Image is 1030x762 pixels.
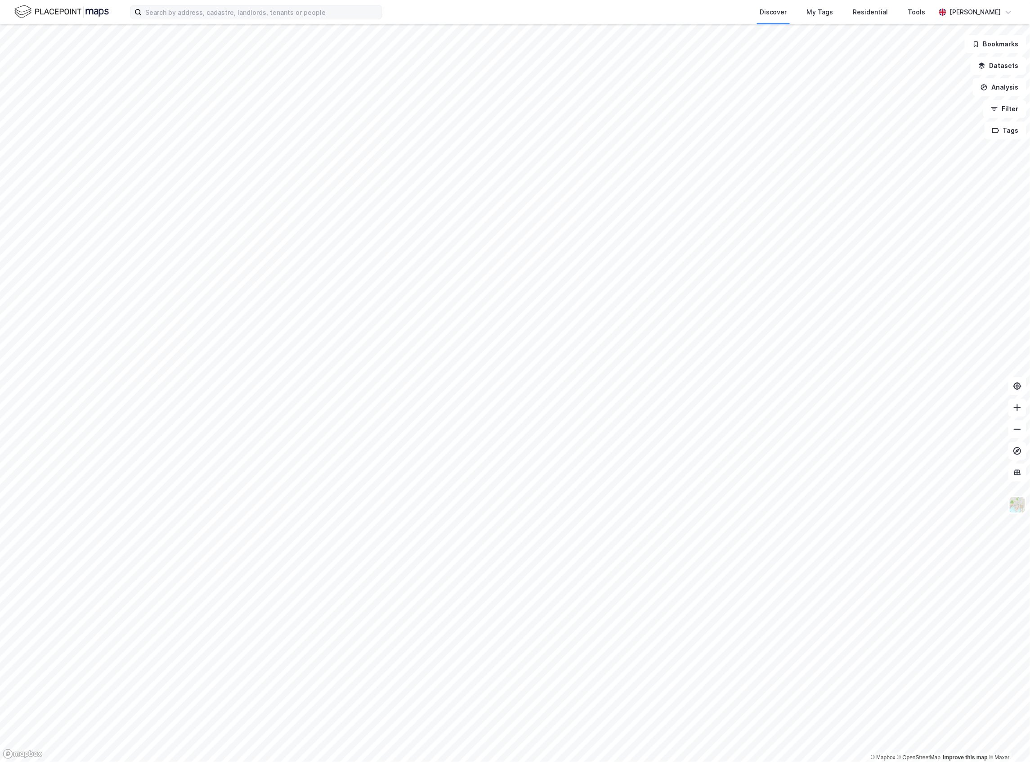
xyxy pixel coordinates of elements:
button: Bookmarks [965,35,1026,53]
div: Residential [853,7,888,18]
input: Search by address, cadastre, landlords, tenants or people [142,5,382,19]
a: OpenStreetMap [897,754,941,761]
div: Discover [760,7,787,18]
button: Analysis [973,78,1026,96]
button: Tags [985,122,1026,140]
a: Mapbox [871,754,896,761]
div: Tools [908,7,926,18]
div: My Tags [807,7,833,18]
iframe: Chat Widget [985,719,1030,762]
button: Filter [983,100,1026,118]
div: [PERSON_NAME] [950,7,1001,18]
img: Z [1009,496,1026,514]
button: Datasets [971,57,1026,75]
div: Kontrollprogram for chat [985,719,1030,762]
a: Improve this map [943,754,988,761]
img: logo.f888ab2527a4732fd821a326f86c7f29.svg [14,4,109,20]
a: Mapbox homepage [3,749,42,759]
